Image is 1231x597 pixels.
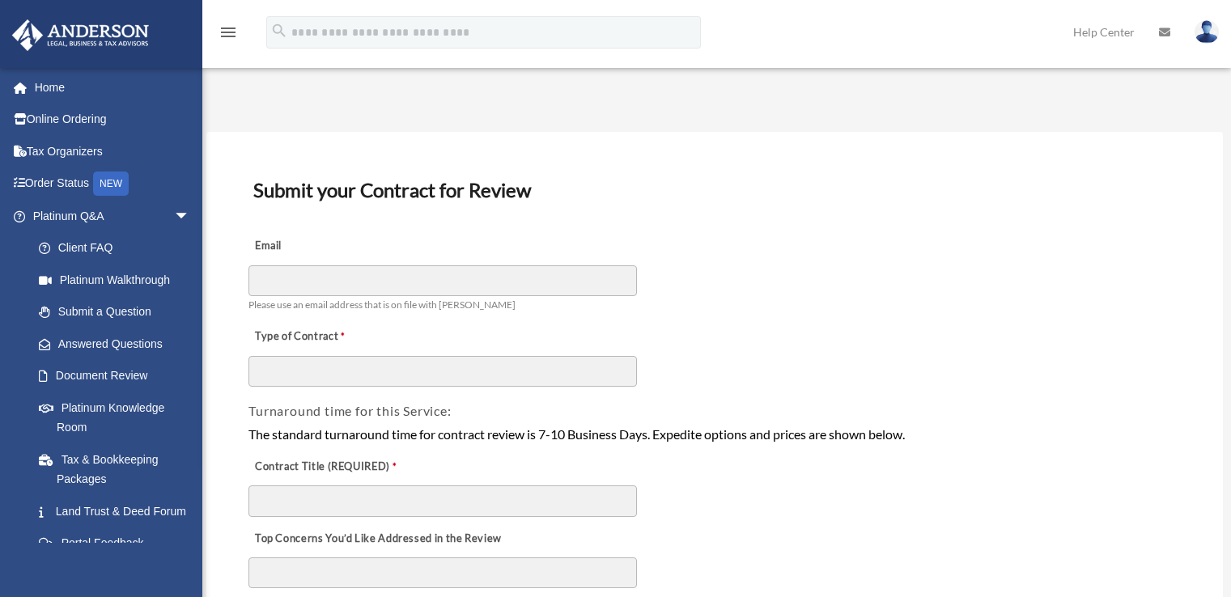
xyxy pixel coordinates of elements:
a: Platinum Q&Aarrow_drop_down [11,200,214,232]
label: Type of Contract [248,326,410,349]
img: User Pic [1195,20,1219,44]
div: The standard turnaround time for contract review is 7-10 Business Days. Expedite options and pric... [248,424,1181,445]
a: Home [11,71,214,104]
a: Submit a Question [23,296,214,328]
a: menu [219,28,238,42]
a: Land Trust & Deed Forum [23,495,214,527]
i: search [270,22,288,40]
div: NEW [93,171,129,196]
span: Please use an email address that is on file with [PERSON_NAME] [248,298,516,311]
img: Anderson Advisors Platinum Portal [7,19,154,51]
i: menu [219,23,238,42]
span: Turnaround time for this Service: [248,403,451,418]
a: Client FAQ [23,232,214,265]
label: Contract Title (REQUIRED) [248,455,410,478]
a: Answered Questions [23,328,214,360]
a: Platinum Walkthrough [23,264,214,296]
a: Document Review [23,360,206,392]
a: Order StatusNEW [11,167,214,201]
a: Online Ordering [11,104,214,136]
a: Tax Organizers [11,135,214,167]
h3: Submit your Contract for Review [247,173,1182,207]
span: arrow_drop_down [174,200,206,233]
a: Tax & Bookkeeping Packages [23,443,214,495]
label: Email [248,235,410,258]
a: Portal Feedback [23,527,214,560]
a: Platinum Knowledge Room [23,392,214,443]
label: Top Concerns You’d Like Addressed in the Review [248,527,506,550]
